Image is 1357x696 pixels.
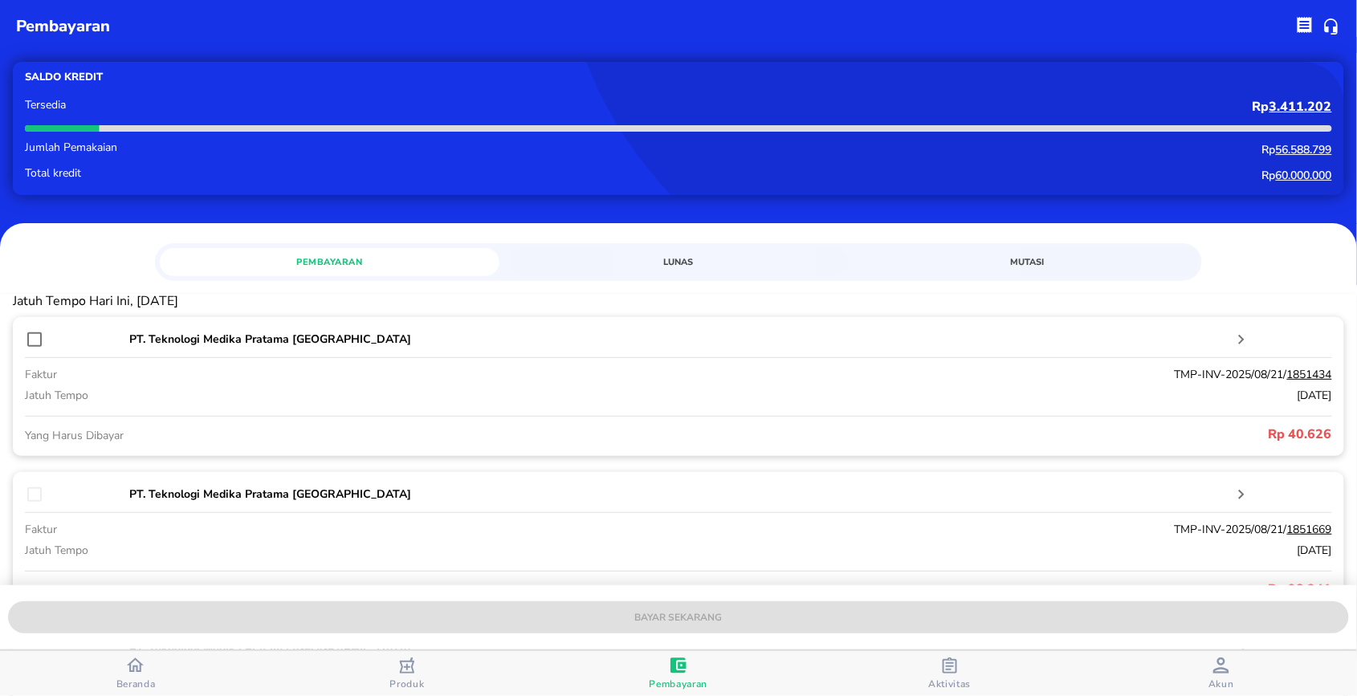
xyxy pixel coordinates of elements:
p: faktur [25,521,569,538]
p: Saldo kredit [25,70,678,85]
p: Rp [569,142,1332,157]
p: pembayaran [16,14,110,39]
p: Rp [569,168,1332,183]
p: jatuh tempo [25,387,569,404]
span: Beranda [116,678,156,690]
tcxspan: Call 56.588.799 via 3CX [1276,142,1332,157]
a: Pembayaran [160,248,499,276]
p: TMP-INV-2025/08/21/ [569,366,1332,383]
p: Jatuh Tempo Hari Ini, [DATE] [13,294,1344,309]
p: PT. Teknologi Medika Pratama [GEOGRAPHIC_DATA] [129,331,1232,348]
button: Pembayaran [543,651,814,696]
tcxspan: Call 60.000.000 via 3CX [1276,168,1332,183]
button: Aktivitas [814,651,1086,696]
tcxspan: Call 3.411.202 via 3CX [1269,98,1332,116]
p: Jumlah Pemakaian [25,142,569,153]
p: [DATE] [569,542,1332,559]
p: Rp 40.626 [678,425,1332,444]
span: Pembayaran [169,254,490,270]
span: Pembayaran [650,678,708,690]
div: simple tabs [155,243,1202,276]
a: Mutasi [858,248,1197,276]
span: Lunas [519,254,839,270]
span: Akun [1208,678,1234,690]
tcxspan: Call 1851669 via 3CX [1287,522,1332,537]
p: PT. Teknologi Medika Pratama [GEOGRAPHIC_DATA] [129,486,1232,503]
p: Rp [569,100,1332,115]
p: jatuh tempo [25,542,569,559]
span: Aktivitas [929,678,972,690]
p: Total kredit [25,168,569,179]
button: Produk [271,651,543,696]
p: faktur [25,366,569,383]
p: Yang Harus Dibayar [25,582,678,599]
a: Lunas [509,248,849,276]
p: TMP-INV-2025/08/21/ [569,521,1332,538]
span: Produk [390,678,425,690]
p: Rp 98.241 [678,580,1332,599]
tcxspan: Call 1851434 via 3CX [1287,367,1332,382]
span: Mutasi [867,254,1188,270]
p: Tersedia [25,100,569,111]
p: Yang Harus Dibayar [25,427,678,444]
p: [DATE] [569,387,1332,404]
button: Akun [1086,651,1357,696]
